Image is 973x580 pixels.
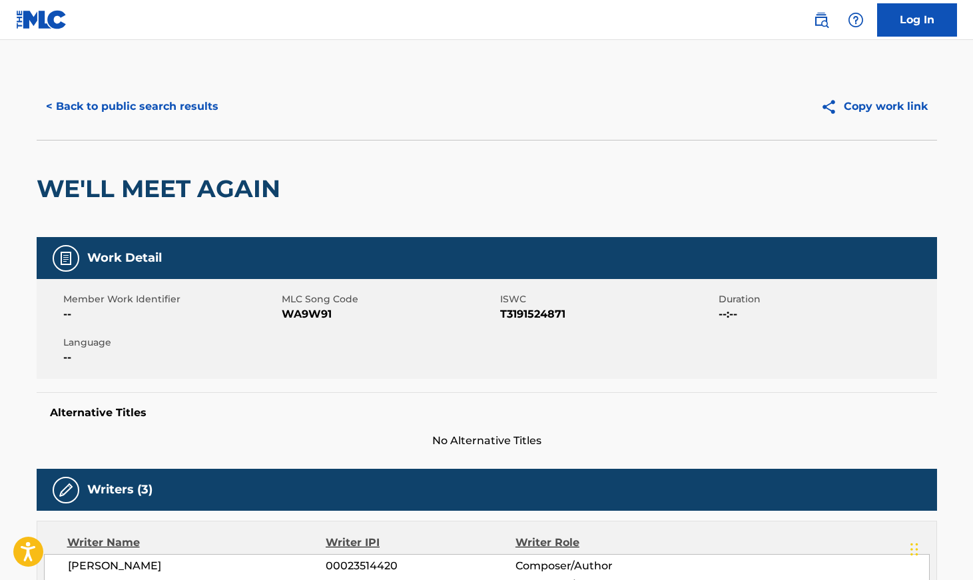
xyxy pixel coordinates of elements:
h2: WE'LL MEET AGAIN [37,174,287,204]
span: T3191524871 [500,306,715,322]
div: Writer Role [515,535,688,551]
button: < Back to public search results [37,90,228,123]
div: Writer IPI [326,535,515,551]
h5: Alternative Titles [50,406,924,420]
img: Writers [58,482,74,498]
div: Help [842,7,869,33]
img: MLC Logo [16,10,67,29]
span: Language [63,336,278,350]
img: Work Detail [58,250,74,266]
span: Duration [719,292,934,306]
button: Copy work link [811,90,937,123]
h5: Work Detail [87,250,162,266]
div: Drag [910,529,918,569]
img: Copy work link [820,99,844,115]
span: [PERSON_NAME] [68,558,326,574]
span: --:-- [719,306,934,322]
a: Public Search [808,7,834,33]
span: 00023514420 [326,558,515,574]
span: No Alternative Titles [37,433,937,449]
span: -- [63,350,278,366]
span: WA9W91 [282,306,497,322]
iframe: Chat Widget [906,516,973,580]
h5: Writers (3) [87,482,153,497]
img: help [848,12,864,28]
span: Composer/Author [515,558,688,574]
span: ISWC [500,292,715,306]
span: Member Work Identifier [63,292,278,306]
img: search [813,12,829,28]
div: Writer Name [67,535,326,551]
span: -- [63,306,278,322]
span: MLC Song Code [282,292,497,306]
a: Log In [877,3,957,37]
